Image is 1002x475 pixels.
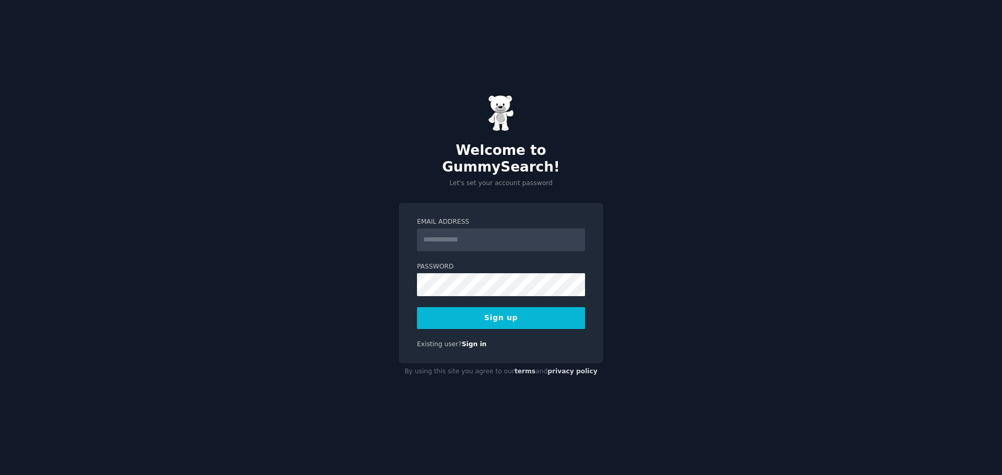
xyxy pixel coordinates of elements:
[462,340,487,348] a: Sign in
[417,217,585,227] label: Email Address
[399,179,603,188] p: Let's set your account password
[399,142,603,175] h2: Welcome to GummySearch!
[399,363,603,380] div: By using this site you agree to our and
[417,262,585,272] label: Password
[417,340,462,348] span: Existing user?
[515,368,535,375] a: terms
[417,307,585,329] button: Sign up
[547,368,598,375] a: privacy policy
[488,95,514,131] img: Gummy Bear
